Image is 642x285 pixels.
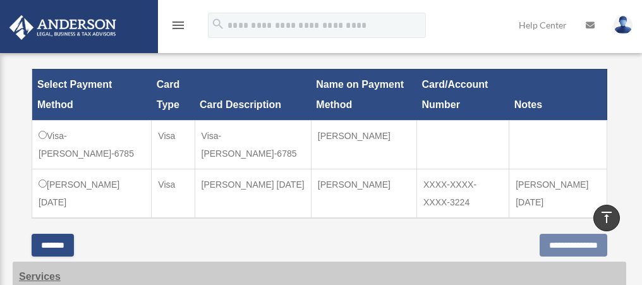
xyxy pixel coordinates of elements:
strong: Services [19,271,61,282]
td: Visa [152,120,195,169]
i: search [211,17,225,31]
td: [PERSON_NAME] [311,169,416,218]
td: [PERSON_NAME] [DATE] [195,169,311,218]
th: Card/Account Number [417,69,509,120]
td: [PERSON_NAME] [DATE] [32,169,152,218]
a: menu [171,22,186,33]
td: [PERSON_NAME] [DATE] [509,169,607,218]
a: vertical_align_top [593,205,620,231]
th: Card Type [152,69,195,120]
td: Visa [152,169,195,218]
img: User Pic [614,16,633,34]
i: menu [171,18,186,33]
i: vertical_align_top [599,210,614,225]
td: Visa-[PERSON_NAME]-6785 [32,120,152,169]
td: Visa-[PERSON_NAME]-6785 [195,120,311,169]
th: Name on Payment Method [311,69,416,120]
td: [PERSON_NAME] [311,120,416,169]
th: Card Description [195,69,311,120]
td: XXXX-XXXX-XXXX-3224 [417,169,509,218]
th: Select Payment Method [32,69,152,120]
img: Anderson Advisors Platinum Portal [6,15,120,40]
th: Notes [509,69,607,120]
